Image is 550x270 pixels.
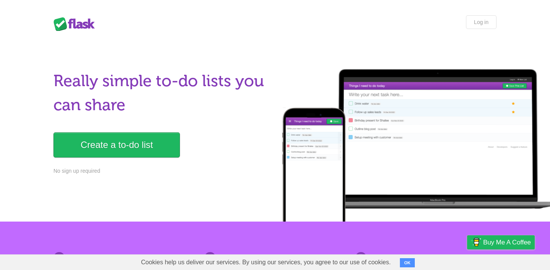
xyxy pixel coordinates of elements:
[53,69,270,117] h1: Really simple to-do lists you can share
[204,252,346,262] h2: Share lists with ease.
[400,258,415,267] button: OK
[483,236,531,249] span: Buy me a coffee
[133,255,398,270] span: Cookies help us deliver our services. By using our services, you agree to our use of cookies.
[53,167,270,175] p: No sign up required
[53,17,99,31] div: Flask Lists
[467,235,535,249] a: Buy me a coffee
[466,15,497,29] a: Log in
[53,252,195,262] h2: No sign up. Nothing to install.
[53,132,180,157] a: Create a to-do list
[355,252,497,262] h2: Access from any device.
[471,236,481,249] img: Buy me a coffee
